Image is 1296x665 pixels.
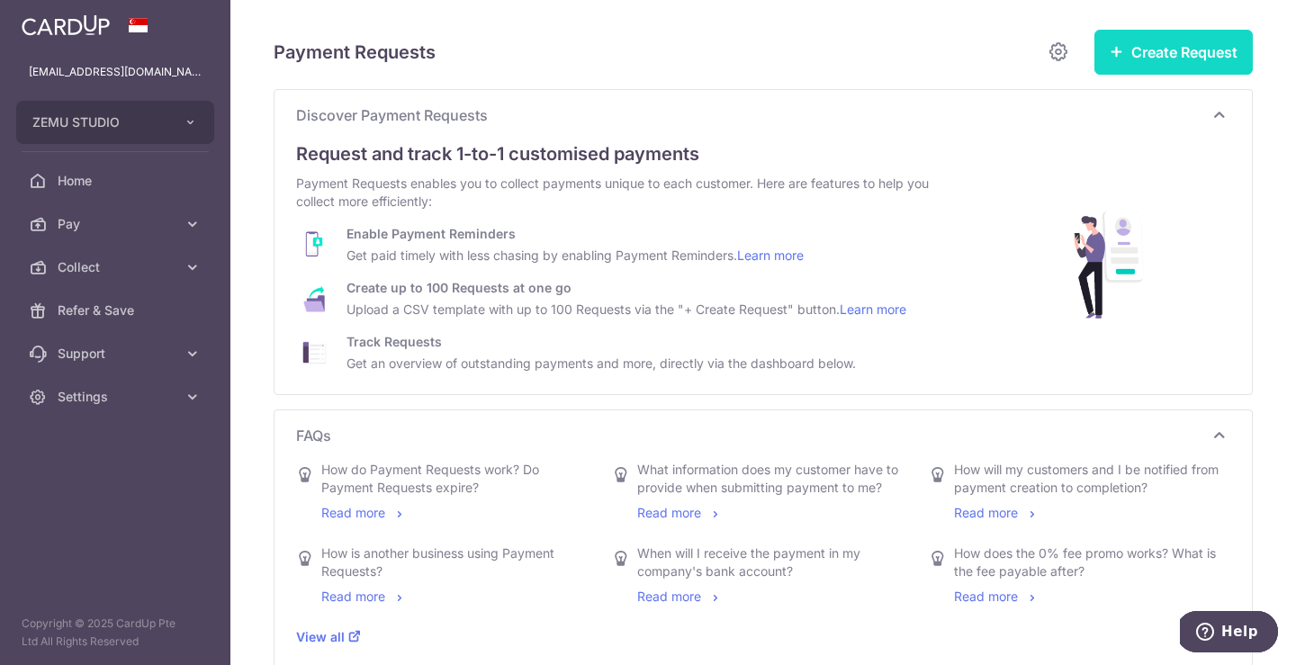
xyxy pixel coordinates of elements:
img: discover-pr-main-ded6eac7aab3bb08a465cf057557a0459545d6c070696a32244c1273a93dbad8.png [1003,185,1219,339]
p: [EMAIL_ADDRESS][DOMAIN_NAME] [29,63,202,81]
a: Read more [637,589,723,604]
img: pr-payment-reminders-186ba84dcc3c0c7f913abed7add8ef9cb9771f7df7adf13e5faa68da660b0200.png [296,225,332,265]
div: Create up to 100 Requests at one go [346,279,906,297]
div: How does the 0% fee promo works? What is the fee payable after? [954,544,1219,580]
span: Discover Payment Requests [296,104,1209,126]
span: Support [58,345,176,363]
button: Create Request [1094,30,1253,75]
div: Get paid timely with less chasing by enabling Payment Reminders. [346,247,804,265]
span: Pay [58,215,176,233]
div: FAQs [296,454,1230,653]
span: Help [41,13,78,29]
a: View all [296,629,361,644]
a: Read more [954,589,1039,604]
div: What information does my customer have to provide when submitting payment to me? [637,461,903,497]
a: Read more [321,505,407,520]
p: FAQs [296,425,1230,446]
img: pr-track-requests-af49684137cef9fcbfa13f99db63d231e992a3789ded909f07728fb9957ca3dd.png [296,333,332,373]
span: Home [58,172,176,190]
div: Enable Payment Reminders [346,225,804,243]
div: How will my customers and I be notified from payment creation to completion? [954,461,1219,497]
a: Read more [321,589,407,604]
a: Read more [637,505,723,520]
div: Request and track 1-to-1 customised payments [296,140,1230,167]
div: When will I receive the payment in my company's bank account? [637,544,903,580]
span: Collect [58,258,176,276]
a: Learn more [840,301,906,317]
p: Discover Payment Requests [296,104,1230,126]
div: Payment Requests enables you to collect payments unique to each customer. Here are features to he... [296,175,940,211]
span: Settings [58,388,176,406]
button: ZEMU STUDIO [16,101,214,144]
span: ZEMU STUDIO [32,113,166,131]
h5: Payment Requests [274,38,436,67]
a: Learn more [737,247,804,263]
iframe: Opens a widget where you can find more information [1180,611,1278,656]
div: How is another business using Payment Requests? [321,544,587,580]
span: FAQs [296,425,1209,446]
img: pr-bulk-prs-b5d0776341a15f4bcd8e4f4a4b6acc2b2a6c33383bd7b442d52ec72fb4d32e5b.png [296,279,332,319]
div: Get an overview of outstanding payments and more, directly via the dashboard below. [346,355,856,373]
div: Discover Payment Requests [296,133,1230,380]
span: Refer & Save [58,301,176,319]
div: Track Requests [346,333,856,351]
div: How do Payment Requests work? Do Payment Requests expire? [321,461,587,497]
div: Upload a CSV template with up to 100 Requests via the "+ Create Request" button. [346,301,906,319]
img: CardUp [22,14,110,36]
a: Read more [954,505,1039,520]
